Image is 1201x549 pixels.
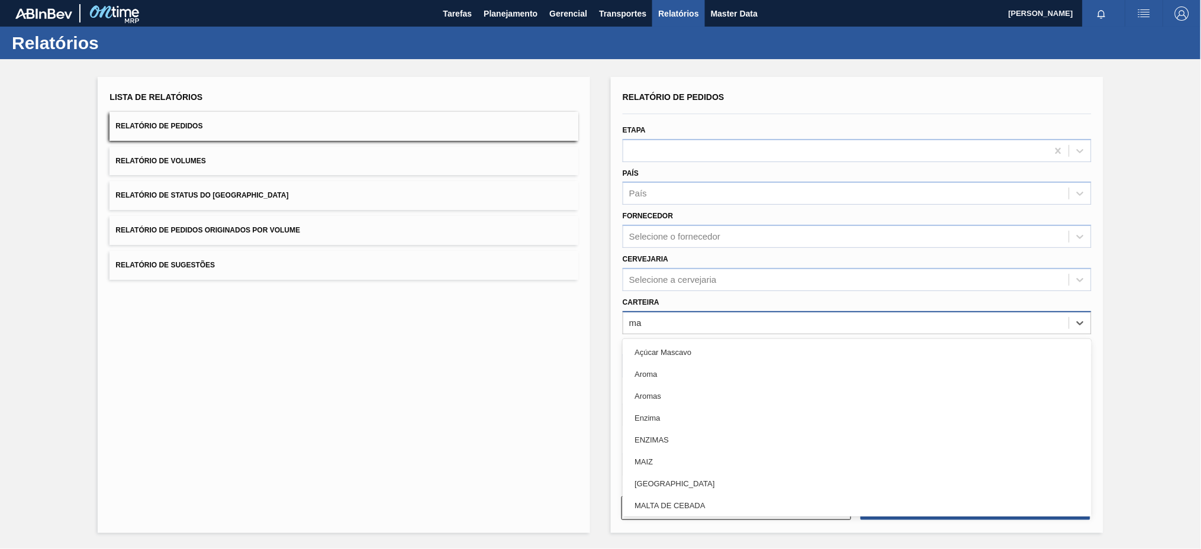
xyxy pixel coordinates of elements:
[110,216,578,245] button: Relatório de Pedidos Originados por Volume
[115,191,288,199] span: Relatório de Status do [GEOGRAPHIC_DATA]
[623,212,673,220] label: Fornecedor
[623,495,1091,516] div: MALTA DE CEBADA
[110,112,578,141] button: Relatório de Pedidos
[599,7,646,21] span: Transportes
[1175,7,1189,21] img: Logout
[711,7,758,21] span: Master Data
[623,473,1091,495] div: [GEOGRAPHIC_DATA]
[15,8,72,19] img: TNhmsLtSVTkK8tSr43FrP2fwEKptu5GPRR3wAAAABJRU5ErkJggg==
[115,261,215,269] span: Relatório de Sugestões
[1137,7,1151,21] img: userActions
[623,298,659,306] label: Carteira
[110,92,202,102] span: Lista de Relatórios
[623,385,1091,407] div: Aromas
[484,7,537,21] span: Planejamento
[658,7,698,21] span: Relatórios
[115,157,205,165] span: Relatório de Volumes
[623,255,668,263] label: Cervejaria
[1083,5,1120,22] button: Notificações
[110,147,578,176] button: Relatório de Volumes
[110,251,578,280] button: Relatório de Sugestões
[623,407,1091,429] div: Enzima
[115,226,300,234] span: Relatório de Pedidos Originados por Volume
[623,126,646,134] label: Etapa
[622,496,851,520] button: Limpar
[623,429,1091,451] div: ENZIMAS
[623,363,1091,385] div: Aroma
[623,341,1091,363] div: Açúcar Mascavo
[110,181,578,210] button: Relatório de Status do [GEOGRAPHIC_DATA]
[629,232,720,242] div: Selecione o fornecedor
[623,451,1091,473] div: MAIZ
[115,122,202,130] span: Relatório de Pedidos
[623,169,639,177] label: País
[629,274,717,285] div: Selecione a cervejaria
[550,7,588,21] span: Gerencial
[629,189,647,199] div: País
[443,7,472,21] span: Tarefas
[623,92,725,102] span: Relatório de Pedidos
[12,36,222,50] h1: Relatórios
